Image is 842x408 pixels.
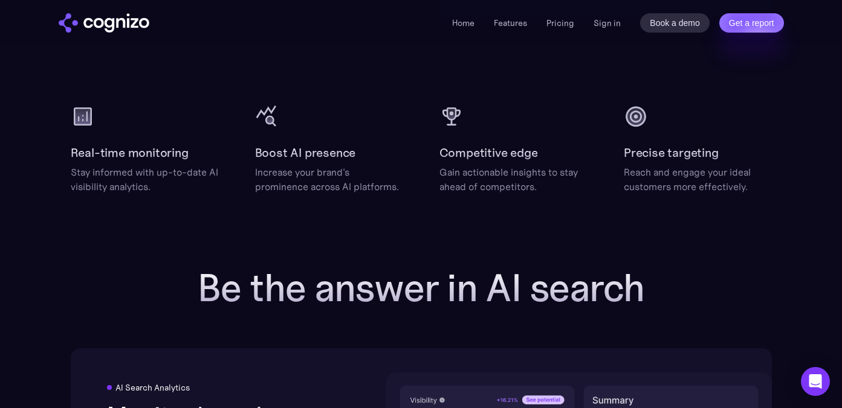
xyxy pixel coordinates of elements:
[71,165,219,194] div: Stay informed with up-to-date AI visibility analytics.
[439,104,464,129] img: cup icon
[594,16,621,30] a: Sign in
[255,104,279,129] img: query stats icon
[115,383,190,392] div: AI Search Analytics
[255,165,403,194] div: Increase your brand's prominence across AI platforms.
[801,367,830,396] div: Open Intercom Messenger
[640,13,710,33] a: Book a demo
[624,165,772,194] div: Reach and engage your ideal customers more effectively.
[59,13,149,33] img: cognizo logo
[71,104,95,129] img: analytics icon
[719,13,784,33] a: Get a report
[71,143,189,162] h2: Real-time monitoring
[439,143,538,162] h2: Competitive edge
[255,143,356,162] h2: Boost AI presence
[439,165,588,194] div: Gain actionable insights to stay ahead of competitors.
[452,18,474,28] a: Home
[494,18,527,28] a: Features
[624,104,648,129] img: target icon
[59,13,149,33] a: home
[180,266,663,310] h2: Be the answer in AI search
[546,18,574,28] a: Pricing
[624,143,719,162] h2: Precise targeting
